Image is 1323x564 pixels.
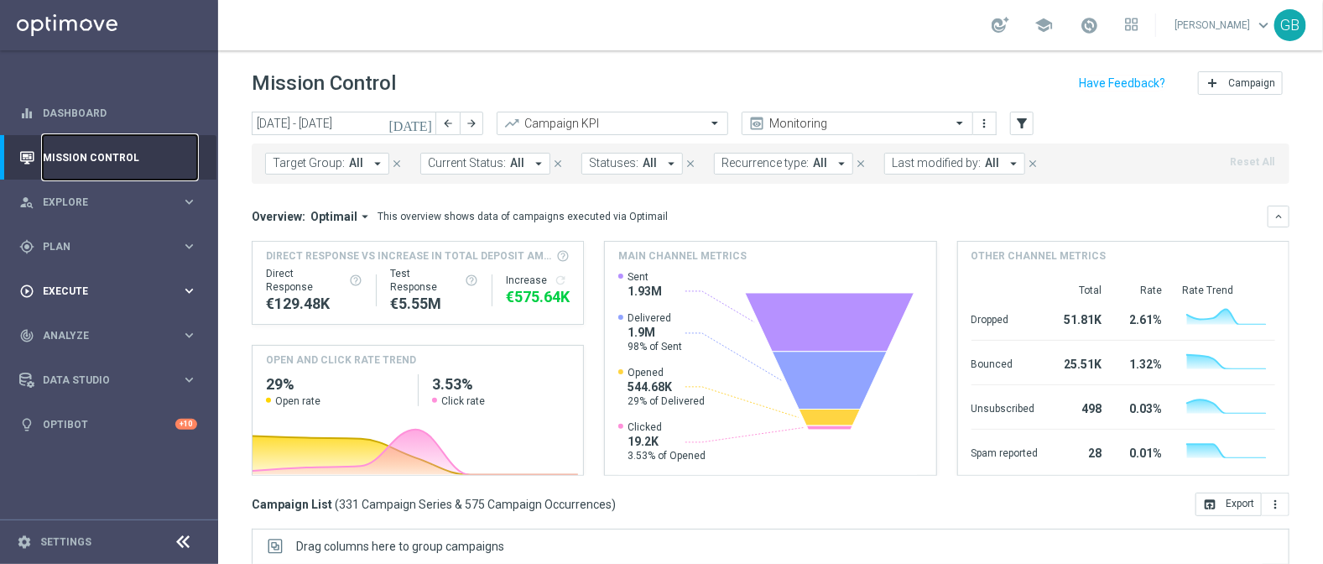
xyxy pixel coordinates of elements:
[432,374,570,394] h2: 3.53%
[589,156,638,170] span: Statuses:
[428,156,506,170] span: Current Status:
[18,373,198,387] div: Data Studio keyboard_arrow_right
[18,418,198,431] div: lightbulb Optibot +10
[1254,16,1273,34] span: keyboard_arrow_down
[628,325,682,340] span: 1.9M
[19,417,34,432] i: lightbulb
[683,154,698,173] button: close
[19,135,197,180] div: Mission Control
[19,284,34,299] i: play_circle_outline
[1122,438,1163,465] div: 0.01%
[1006,156,1021,171] i: arrow_drop_down
[266,374,404,394] h2: 29%
[181,238,197,254] i: keyboard_arrow_right
[1268,206,1289,227] button: keyboard_arrow_down
[714,153,853,175] button: Recurrence type: All arrow_drop_down
[18,329,198,342] button: track_changes Analyze keyboard_arrow_right
[1014,116,1029,131] i: filter_alt
[43,197,181,207] span: Explore
[388,116,434,131] i: [DATE]
[175,419,197,430] div: +10
[386,112,436,137] button: [DATE]
[1274,9,1306,41] div: GB
[1203,498,1216,511] i: open_in_browser
[834,156,849,171] i: arrow_drop_down
[628,284,662,299] span: 1.93M
[266,267,362,294] div: Direct Response
[252,112,436,135] input: Select date range
[1122,284,1163,297] div: Rate
[436,112,460,135] button: arrow_back
[1059,305,1102,332] div: 51.81K
[628,366,705,379] span: Opened
[664,156,679,171] i: arrow_drop_down
[335,497,339,512] span: (
[1262,493,1289,516] button: more_vert
[1183,284,1275,297] div: Rate Trend
[1059,394,1102,420] div: 498
[550,154,565,173] button: close
[1059,349,1102,376] div: 25.51K
[628,379,705,394] span: 544.68K
[1010,112,1034,135] button: filter_alt
[1173,13,1274,38] a: [PERSON_NAME]keyboard_arrow_down
[391,158,403,170] i: close
[506,274,570,287] div: Increase
[510,156,524,170] span: All
[252,209,305,224] h3: Overview:
[503,115,520,132] i: trending_up
[296,540,504,553] div: Row Groups
[19,402,197,446] div: Optibot
[273,156,345,170] span: Target Group:
[43,242,181,252] span: Plan
[985,156,999,170] span: All
[265,153,389,175] button: Target Group: All arrow_drop_down
[853,154,868,173] button: close
[305,209,378,224] button: Optimail arrow_drop_down
[18,240,198,253] button: gps_fixed Plan keyboard_arrow_right
[1079,77,1165,89] input: Have Feedback?
[554,274,567,287] i: refresh
[1198,71,1283,95] button: add Campaign
[442,117,454,129] i: arrow_back
[721,156,809,170] span: Recurrence type:
[19,239,181,254] div: Plan
[266,248,551,264] span: Direct Response VS Increase In Total Deposit Amount
[18,196,198,209] div: person_search Explore keyboard_arrow_right
[43,375,181,385] span: Data Studio
[370,156,385,171] i: arrow_drop_down
[466,117,477,129] i: arrow_forward
[43,91,197,135] a: Dashboard
[531,156,546,171] i: arrow_drop_down
[19,91,197,135] div: Dashboard
[441,394,485,408] span: Click rate
[1228,77,1275,89] span: Campaign
[310,209,357,224] span: Optimail
[1195,497,1289,510] multiple-options-button: Export to CSV
[19,328,181,343] div: Analyze
[628,394,705,408] span: 29% of Delivered
[1268,498,1282,511] i: more_vert
[339,497,612,512] span: 331 Campaign Series & 575 Campaign Occurrences
[628,420,706,434] span: Clicked
[1059,284,1102,297] div: Total
[43,135,197,180] a: Mission Control
[978,117,992,130] i: more_vert
[266,294,362,314] div: €129,483
[1122,349,1163,376] div: 1.32%
[43,286,181,296] span: Execute
[390,267,479,294] div: Test Response
[892,156,981,170] span: Last modified by:
[389,154,404,173] button: close
[1034,16,1053,34] span: school
[497,112,728,135] ng-select: Campaign KPI
[18,285,198,298] div: play_circle_outline Execute keyboard_arrow_right
[357,209,372,224] i: arrow_drop_down
[252,497,616,512] h3: Campaign List
[552,158,564,170] i: close
[460,112,483,135] button: arrow_forward
[19,284,181,299] div: Execute
[266,352,416,368] h4: OPEN AND CLICK RATE TREND
[977,113,993,133] button: more_vert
